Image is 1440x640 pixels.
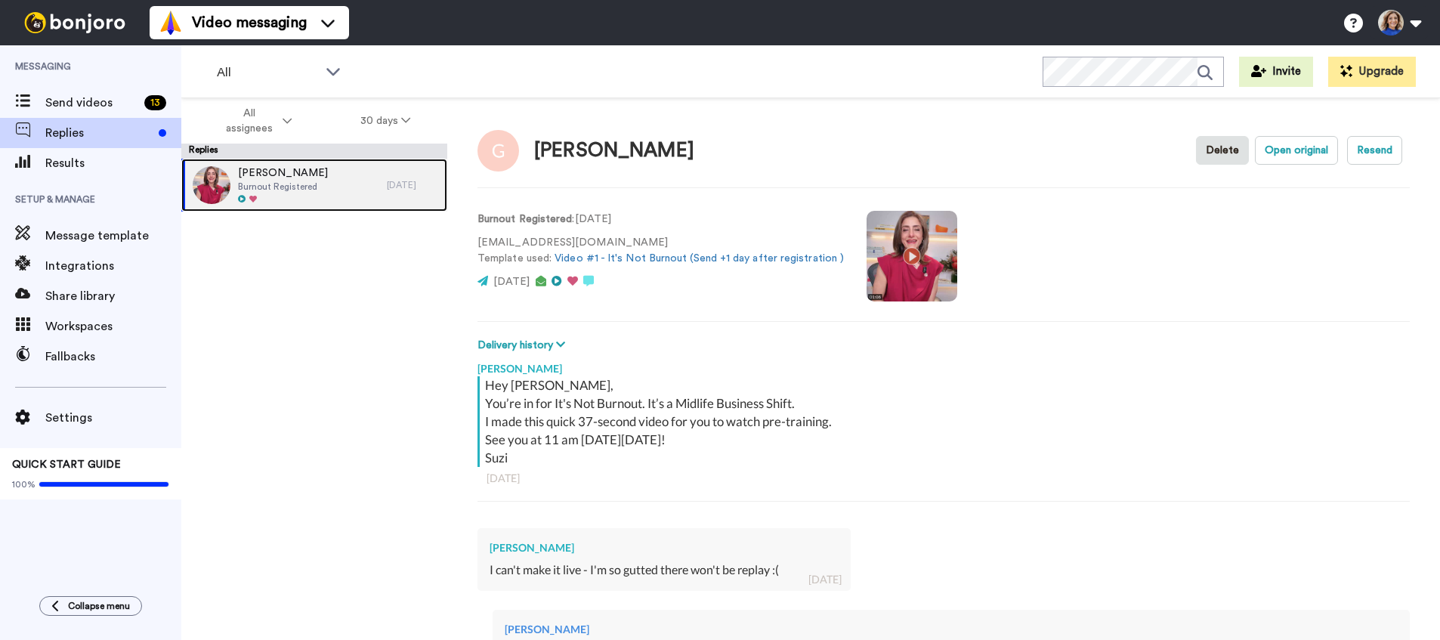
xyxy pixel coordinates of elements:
a: [PERSON_NAME]Burnout Registered[DATE] [181,159,447,212]
strong: Burnout Registered [477,214,572,224]
div: Replies [181,144,447,159]
button: 30 days [326,107,445,134]
a: Video #1 - It's Not Burnout (Send +1 day after registration ) [555,253,844,264]
div: I can't make it live - I'm so gutted there won't be replay :( [490,561,839,579]
button: Upgrade [1328,57,1416,87]
span: All assignees [218,106,280,136]
div: [DATE] [487,471,1401,486]
button: Delete [1196,136,1249,165]
span: Settings [45,409,181,427]
span: Send videos [45,94,138,112]
div: [PERSON_NAME] [534,140,694,162]
p: : [DATE] [477,212,844,227]
span: Video messaging [192,12,307,33]
div: [PERSON_NAME] [477,354,1410,376]
span: Results [45,154,181,172]
span: Burnout Registered [238,181,328,193]
img: Image of Georgina Dawkins [477,130,519,172]
button: Collapse menu [39,596,142,616]
img: bj-logo-header-white.svg [18,12,131,33]
span: 100% [12,478,36,490]
span: Message template [45,227,181,245]
span: All [217,63,318,82]
p: [EMAIL_ADDRESS][DOMAIN_NAME] Template used: [477,235,844,267]
button: Invite [1239,57,1313,87]
div: 13 [144,95,166,110]
span: Share library [45,287,181,305]
button: Resend [1347,136,1402,165]
span: [PERSON_NAME] [238,165,328,181]
span: Workspaces [45,317,181,335]
span: QUICK START GUIDE [12,459,121,470]
div: [DATE] [387,179,440,191]
div: [PERSON_NAME] [505,622,1398,637]
span: Fallbacks [45,348,181,366]
img: vm-color.svg [159,11,183,35]
button: Open original [1255,136,1338,165]
button: Delivery history [477,337,570,354]
span: Replies [45,124,153,142]
div: [DATE] [808,572,842,587]
span: Integrations [45,257,181,275]
div: Hey [PERSON_NAME], You’re in for It's Not Burnout. It’s a Midlife Business Shift. I made this qui... [485,376,1406,467]
img: 143e5fca-e7b0-458f-b449-ced2254251d8-thumb.jpg [193,166,230,204]
div: [PERSON_NAME] [490,540,839,555]
span: [DATE] [493,277,530,287]
span: Collapse menu [68,600,130,612]
button: All assignees [184,100,326,142]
